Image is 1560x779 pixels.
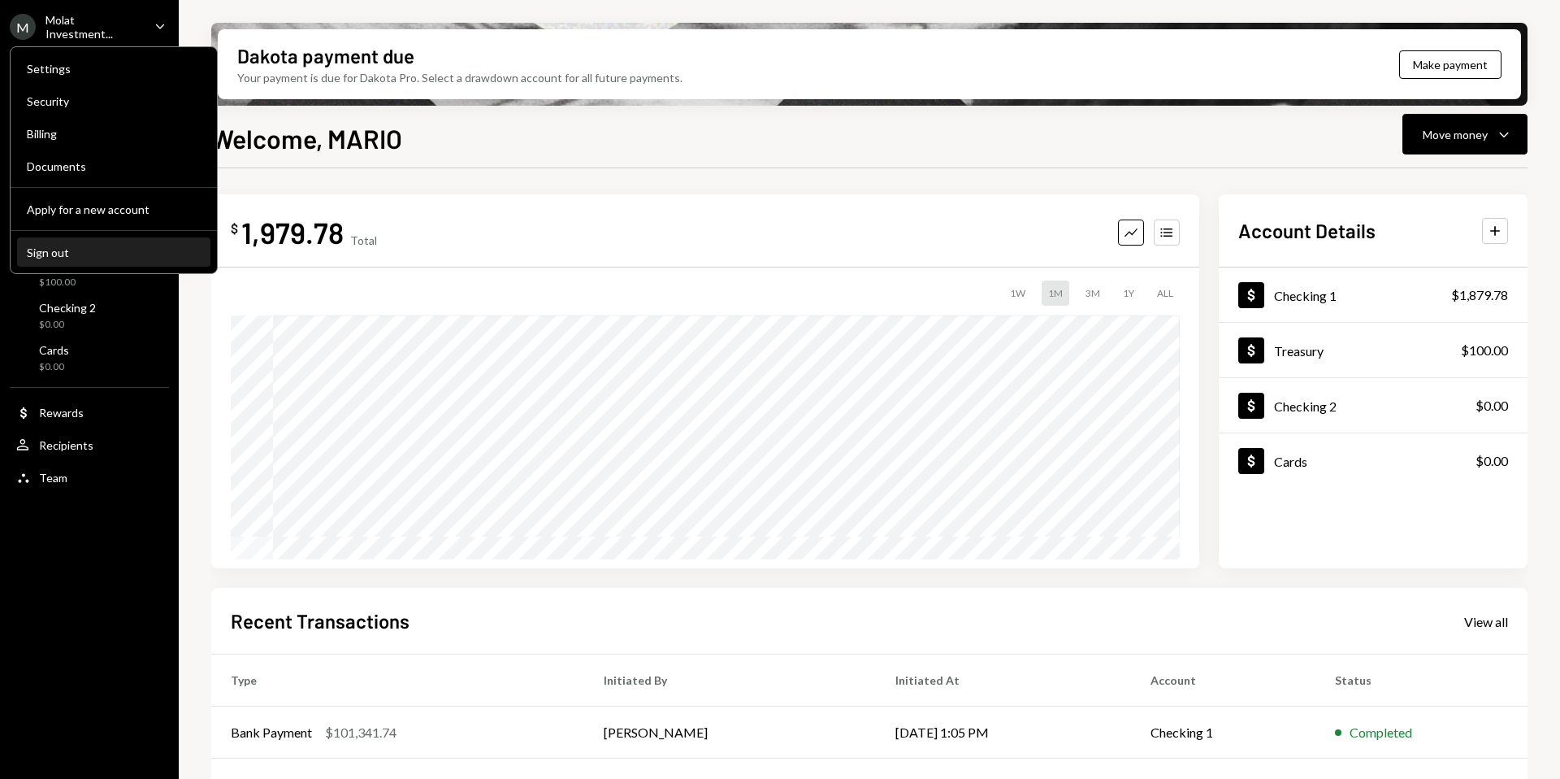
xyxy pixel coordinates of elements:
[1116,281,1141,306] div: 1Y
[1219,323,1527,377] a: Treasury$100.00
[584,655,876,707] th: Initiated By
[1274,454,1307,469] div: Cards
[39,438,93,452] div: Recipients
[27,94,201,108] div: Security
[876,707,1130,759] td: [DATE] 1:05 PM
[1274,343,1324,359] div: Treasury
[1131,655,1316,707] th: Account
[39,406,84,420] div: Rewards
[10,430,169,459] a: Recipients
[211,122,402,154] h1: Welcome, MARIO
[17,151,210,181] a: Documents
[325,723,396,742] div: $101,341.74
[231,607,409,634] h2: Recent Transactions
[27,246,201,259] div: Sign out
[17,238,210,268] button: Sign out
[39,318,96,332] div: $0.00
[17,195,210,224] button: Apply for a new account
[1461,341,1508,360] div: $100.00
[1150,281,1180,306] div: ALL
[39,360,69,374] div: $0.00
[27,127,201,141] div: Billing
[1042,281,1069,306] div: 1M
[1274,288,1337,303] div: Checking 1
[584,707,876,759] td: [PERSON_NAME]
[1399,50,1501,79] button: Make payment
[237,69,682,86] div: Your payment is due for Dakota Pro. Select a drawdown account for all future payments.
[10,463,169,492] a: Team
[1219,433,1527,488] a: Cards$0.00
[27,202,201,216] div: Apply for a new account
[10,338,169,377] a: Cards$0.00
[231,220,238,237] div: $
[1350,723,1412,742] div: Completed
[39,343,69,357] div: Cards
[17,54,210,83] a: Settings
[39,471,67,485] div: Team
[1131,707,1316,759] td: Checking 1
[231,723,312,742] div: Bank Payment
[39,301,96,315] div: Checking 2
[241,214,344,250] div: 1,979.78
[1423,126,1488,143] div: Move money
[1464,614,1508,630] div: View all
[17,86,210,115] a: Security
[1238,217,1376,244] h2: Account Details
[10,14,36,40] div: M
[211,655,584,707] th: Type
[27,159,201,173] div: Documents
[1475,396,1508,416] div: $0.00
[1315,655,1527,707] th: Status
[876,655,1130,707] th: Initiated At
[350,233,377,247] div: Total
[1079,281,1107,306] div: 3M
[1003,281,1032,306] div: 1W
[1402,114,1527,154] button: Move money
[1475,451,1508,471] div: $0.00
[10,296,169,335] a: Checking 2$0.00
[237,42,414,69] div: Dakota payment due
[10,398,169,427] a: Rewards
[1464,612,1508,630] a: View all
[1274,398,1337,414] div: Checking 2
[1219,378,1527,433] a: Checking 2$0.00
[1451,285,1508,305] div: $1,879.78
[17,119,210,148] a: Billing
[27,62,201,76] div: Settings
[1219,268,1527,322] a: Checking 1$1,879.78
[45,13,141,41] div: Molat Investment...
[39,276,84,289] div: $100.00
